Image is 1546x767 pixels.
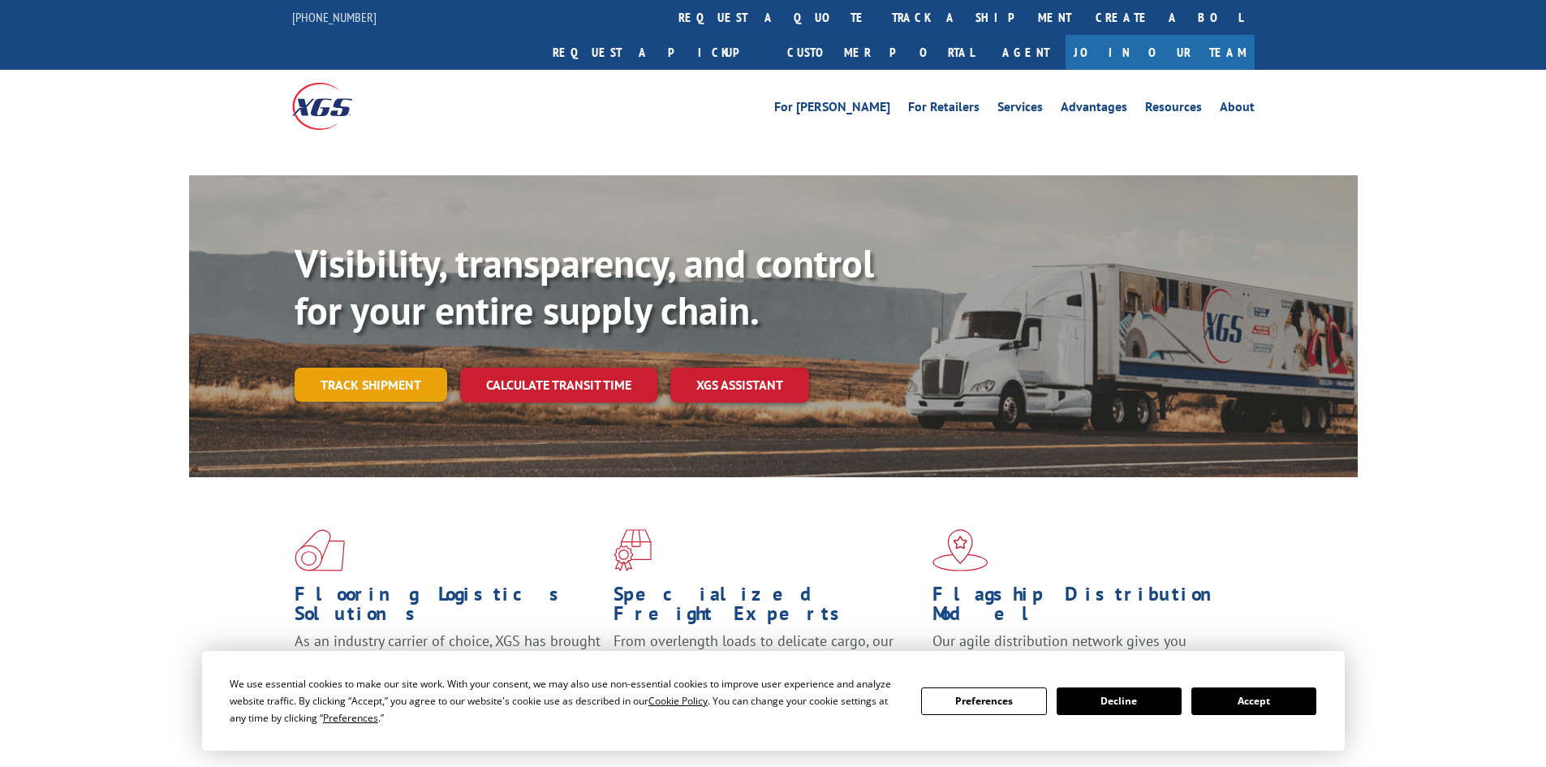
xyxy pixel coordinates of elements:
[295,584,601,631] h1: Flooring Logistics Solutions
[932,584,1239,631] h1: Flagship Distribution Model
[1057,687,1182,715] button: Decline
[986,35,1066,70] a: Agent
[540,35,775,70] a: Request a pickup
[1145,101,1202,118] a: Resources
[295,529,345,571] img: xgs-icon-total-supply-chain-intelligence-red
[775,35,986,70] a: Customer Portal
[230,675,902,726] div: We use essential cookies to make our site work. With your consent, we may also use non-essential ...
[295,631,601,689] span: As an industry carrier of choice, XGS has brought innovation and dedication to flooring logistics...
[932,529,988,571] img: xgs-icon-flagship-distribution-model-red
[292,9,377,25] a: [PHONE_NUMBER]
[1066,35,1255,70] a: Join Our Team
[908,101,980,118] a: For Retailers
[614,584,920,631] h1: Specialized Freight Experts
[202,651,1345,751] div: Cookie Consent Prompt
[648,694,708,708] span: Cookie Policy
[295,368,447,402] a: Track shipment
[614,529,652,571] img: xgs-icon-focused-on-flooring-red
[295,238,874,335] b: Visibility, transparency, and control for your entire supply chain.
[997,101,1043,118] a: Services
[921,687,1046,715] button: Preferences
[460,368,657,403] a: Calculate transit time
[323,711,378,725] span: Preferences
[774,101,890,118] a: For [PERSON_NAME]
[670,368,809,403] a: XGS ASSISTANT
[932,631,1231,670] span: Our agile distribution network gives you nationwide inventory management on demand.
[1220,101,1255,118] a: About
[614,631,920,704] p: From overlength loads to delicate cargo, our experienced staff knows the best way to move your fr...
[1191,687,1316,715] button: Accept
[1061,101,1127,118] a: Advantages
